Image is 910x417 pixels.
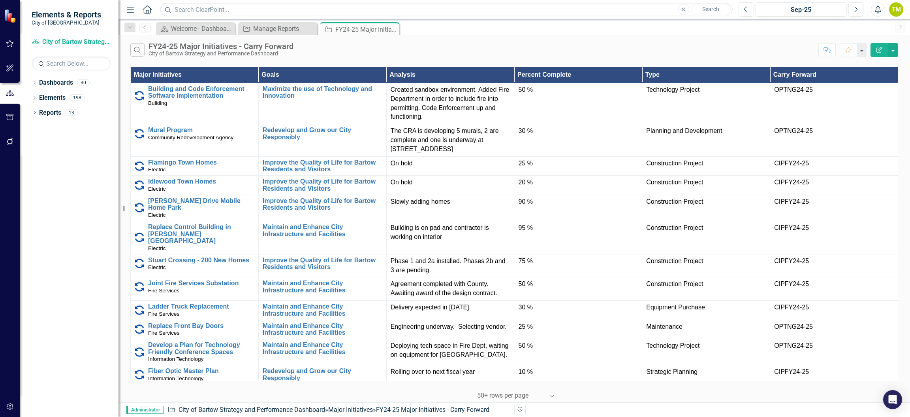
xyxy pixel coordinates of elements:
[148,178,254,185] a: Idlewood Town Homes
[391,322,510,332] p: Engineering underway. Selecting vendor.
[642,254,770,277] td: Double-Click to Edit
[774,342,813,349] span: OPTNG24-25
[770,221,898,254] td: Double-Click to Edit
[263,368,382,381] a: Redevelop and Grow our City Responsibly
[32,19,101,26] small: City of [GEOGRAPHIC_DATA]
[148,341,254,355] a: Develop a Plan for Technology Friendly Conference Spaces
[518,127,638,136] div: 30 %
[646,323,682,330] span: Maintenance
[179,406,325,413] a: City of Bartow Strategy and Performance Dashboard
[65,109,78,116] div: 13
[148,159,254,166] a: Flamingo Town Homes
[135,233,144,242] img: Carry Forward
[131,221,259,254] td: Double-Click to Edit Right Click for Context Menu
[770,277,898,301] td: Double-Click to Edit
[258,301,386,320] td: Double-Click to Edit Right Click for Context Menu
[263,127,382,140] a: Redevelop and Grow our City Responsibly
[518,322,638,332] div: 25 %
[770,339,898,365] td: Double-Click to Edit
[131,277,259,301] td: Double-Click to Edit Right Click for Context Menu
[646,160,703,167] span: Construction Project
[167,406,508,415] div: » »
[642,124,770,157] td: Double-Click to Edit
[135,282,144,292] img: Carry Forward
[135,324,144,334] img: Carry Forward
[691,4,731,15] button: Search
[171,24,233,34] div: Welcome - Dashboard
[149,42,293,51] div: FY24-25 Major Initiatives - Carry Forward
[386,176,514,195] td: Double-Click to Edit
[646,342,699,349] span: Technology Project
[391,368,510,377] p: Rolling over to next fiscal year
[774,160,809,167] span: CIPFY24-25
[391,159,510,168] p: On hold
[135,180,144,190] img: Carry Forward
[240,24,315,34] a: Manage Reports
[335,25,397,34] div: FY24-25 Major Initiatives - Carry Forward
[770,195,898,221] td: Double-Click to Edit
[386,124,514,157] td: Double-Click to Edit
[386,254,514,277] td: Double-Click to Edit
[774,281,809,287] span: CIPFY24-25
[514,156,642,176] td: Double-Click to Edit
[770,156,898,176] td: Double-Click to Edit
[518,368,638,377] div: 10 %
[514,339,642,365] td: Double-Click to Edit
[148,245,166,251] span: Electric
[646,281,703,287] span: Construction Project
[514,83,642,124] td: Double-Click to Edit
[131,124,259,157] td: Double-Click to Edit Right Click for Context Menu
[642,176,770,195] td: Double-Click to Edit
[386,83,514,124] td: Double-Click to Edit
[391,197,510,207] p: Slowly adding homes
[758,5,844,15] div: Sep-25
[646,258,703,264] span: Construction Project
[391,341,510,360] p: Deploying tech space in Fire Dept, waiting on equipment for [GEOGRAPHIC_DATA].
[148,85,254,99] a: Building and Code Enforcement Software Implementation
[258,83,386,124] td: Double-Click to Edit Right Click for Context Menu
[646,179,703,186] span: Construction Project
[32,38,111,47] a: City of Bartow Strategy and Performance Dashboard
[518,303,638,312] div: 30 %
[386,339,514,365] td: Double-Click to Edit
[391,85,510,121] p: Created sandbox environment. Added Fire Department in order to include fire into permitting. Code...
[391,257,510,275] p: Phase 1 and 2a installed. Phases 2b and 3 are pending.
[774,368,809,375] span: CIPFY24-25
[135,203,144,212] img: Carry Forward
[642,156,770,176] td: Double-Click to Edit
[518,159,638,168] div: 25 %
[258,365,386,385] td: Double-Click to Edit Right Click for Context Menu
[131,365,259,385] td: Double-Click to Edit Right Click for Context Menu
[148,100,167,106] span: Building
[646,127,722,134] span: Planning and Development
[131,195,259,221] td: Double-Click to Edit Right Click for Context Menu
[148,224,254,245] a: Replace Control Building in [PERSON_NAME][GEOGRAPHIC_DATA]
[642,365,770,385] td: Double-Click to Edit
[518,280,638,289] div: 50 %
[774,323,813,330] span: OPTNG24-25
[263,197,382,211] a: Improve the Quality of Life for Bartow Residents and Visitors
[126,406,164,414] span: Administrator
[148,167,166,172] span: Electric
[774,224,809,231] span: CIPFY24-25
[131,339,259,365] td: Double-Click to Edit Right Click for Context Menu
[253,24,315,34] div: Manage Reports
[149,51,293,57] div: City of Bartow Strategy and Performance Dashboard
[148,303,254,310] a: Ladder Truck Replacement
[32,57,111,70] input: Search Below...
[514,301,642,320] td: Double-Click to Edit
[135,161,144,171] img: Carry Forward
[770,365,898,385] td: Double-Click to Edit
[148,127,254,134] a: Mural Program
[148,330,179,336] span: Fire Services
[518,178,638,187] div: 20 %
[774,179,809,186] span: CIPFY24-25
[518,197,638,207] div: 90 %
[391,127,510,154] p: The CRA is developing 5 murals, 2 are complete and one is underway at [STREET_ADDRESS]
[39,108,61,118] a: Reports
[774,86,813,93] span: OPTNG24-25
[258,320,386,339] td: Double-Click to Edit Right Click for Context Menu
[646,304,705,311] span: Equipment Purchase
[135,259,144,268] img: Carry Forward
[77,80,90,86] div: 30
